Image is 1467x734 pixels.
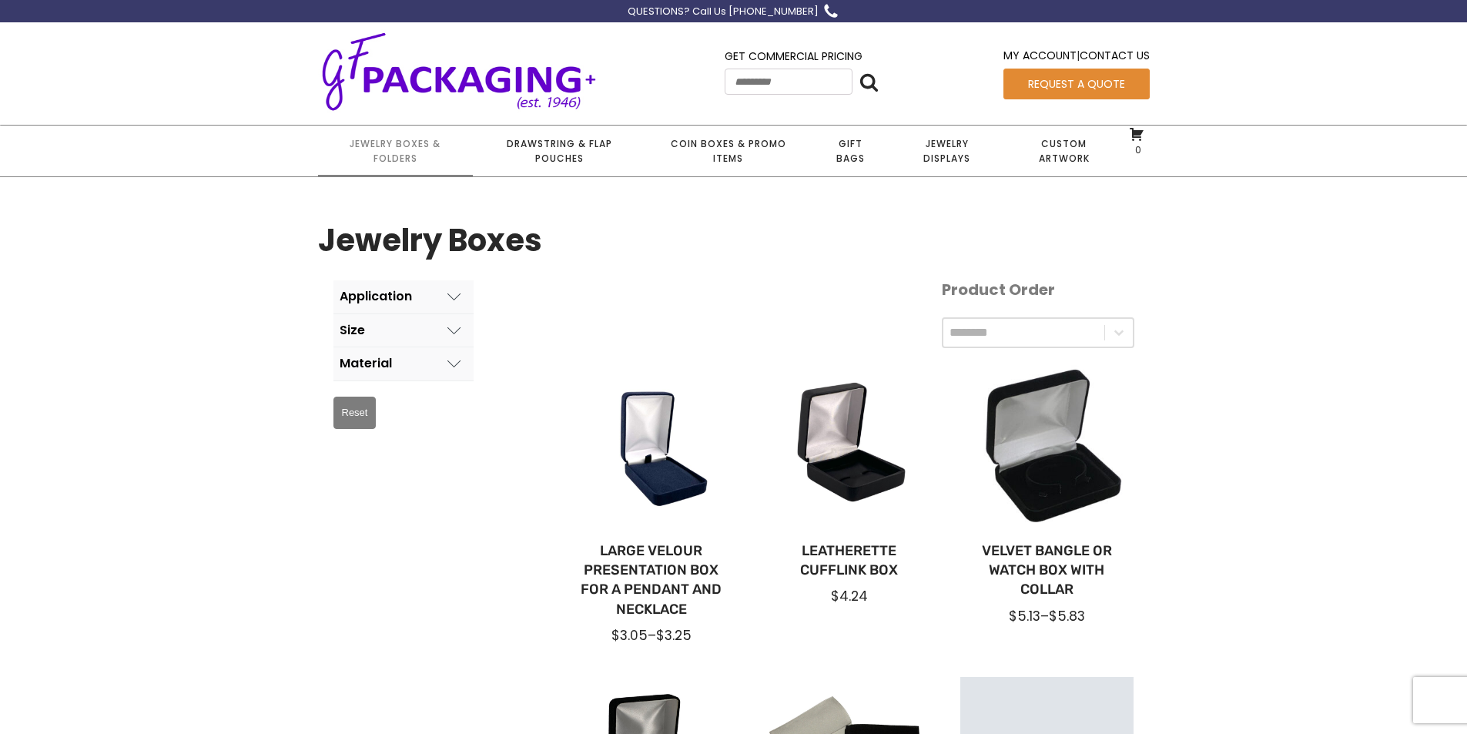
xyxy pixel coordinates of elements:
[973,541,1121,600] a: Velvet Bangle or Watch Box with Collar
[645,126,810,176] a: Coin Boxes & Promo Items
[1049,607,1085,625] span: $5.83
[611,626,648,645] span: $3.05
[1080,48,1150,63] a: Contact Us
[473,126,645,176] a: Drawstring & Flap Pouches
[1003,47,1150,68] div: |
[1131,143,1141,156] span: 0
[656,626,692,645] span: $3.25
[890,126,1004,176] a: Jewelry Displays
[340,290,412,303] div: Application
[578,626,726,645] div: –
[1129,126,1144,156] a: 0
[725,49,862,64] a: Get Commercial Pricing
[340,357,392,370] div: Material
[1003,48,1077,63] a: My Account
[775,587,923,605] div: $4.24
[333,280,474,313] button: Application
[811,126,890,176] a: Gift Bags
[318,29,600,113] img: GF Packaging + - Established 1946
[333,347,474,380] button: Material
[318,216,542,265] h1: Jewelry Boxes
[578,541,726,619] a: Large Velour Presentation Box for a Pendant and Necklace
[775,541,923,580] a: Leatherette Cufflink Box
[628,4,819,20] div: QUESTIONS? Call Us [PHONE_NUMBER]
[973,607,1121,625] div: –
[333,314,474,347] button: Size
[318,126,473,176] a: Jewelry Boxes & Folders
[1004,126,1124,176] a: Custom Artwork
[340,323,365,337] div: Size
[1003,69,1150,99] a: Request a Quote
[1009,607,1040,625] span: $5.13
